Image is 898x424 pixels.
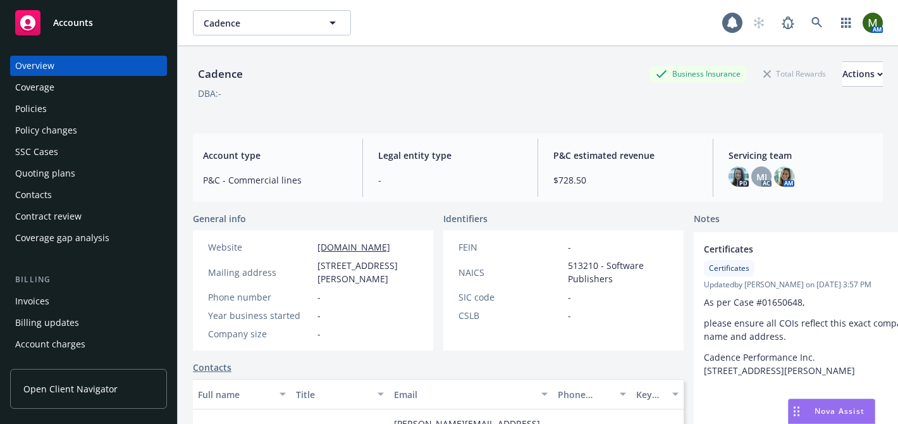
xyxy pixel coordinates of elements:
[558,388,612,401] div: Phone number
[317,309,321,322] span: -
[568,259,668,285] span: 513210 - Software Publishers
[10,142,167,162] a: SSC Cases
[208,290,312,304] div: Phone number
[15,356,89,376] div: Installment plans
[198,87,221,100] div: DBA: -
[15,334,85,354] div: Account charges
[636,388,665,401] div: Key contact
[458,309,563,322] div: CSLB
[842,62,883,86] div: Actions
[833,10,859,35] a: Switch app
[704,242,891,256] span: Certificates
[15,142,58,162] div: SSC Cases
[198,388,272,401] div: Full name
[815,406,864,416] span: Nova Assist
[10,77,167,97] a: Coverage
[208,327,312,340] div: Company size
[208,309,312,322] div: Year business started
[10,185,167,205] a: Contacts
[317,290,321,304] span: -
[10,56,167,76] a: Overview
[553,379,631,409] button: Phone number
[804,10,830,35] a: Search
[10,99,167,119] a: Policies
[394,388,534,401] div: Email
[10,313,167,333] a: Billing updates
[757,66,832,82] div: Total Rewards
[317,259,418,285] span: [STREET_ADDRESS][PERSON_NAME]
[317,241,390,253] a: [DOMAIN_NAME]
[203,149,347,162] span: Account type
[775,10,801,35] a: Report a Bug
[389,379,553,409] button: Email
[193,212,246,225] span: General info
[193,66,248,82] div: Cadence
[10,273,167,286] div: Billing
[10,206,167,227] a: Contract review
[568,240,571,254] span: -
[317,327,321,340] span: -
[458,240,563,254] div: FEIN
[15,206,82,227] div: Contract review
[204,16,313,30] span: Cadence
[568,290,571,304] span: -
[458,266,563,279] div: NAICS
[208,266,312,279] div: Mailing address
[631,379,684,409] button: Key contact
[193,379,291,409] button: Full name
[10,120,167,140] a: Policy changes
[15,163,75,184] div: Quoting plans
[378,149,522,162] span: Legal entity type
[15,120,77,140] div: Policy changes
[788,399,875,424] button: Nova Assist
[756,170,767,184] span: MJ
[746,10,772,35] a: Start snowing
[10,291,167,311] a: Invoices
[10,334,167,354] a: Account charges
[553,149,698,162] span: P&C estimated revenue
[709,263,749,274] span: Certificates
[15,291,49,311] div: Invoices
[553,173,698,187] span: $728.50
[23,382,118,396] span: Open Client Navigator
[443,212,488,225] span: Identifiers
[291,379,389,409] button: Title
[15,56,54,76] div: Overview
[296,388,370,401] div: Title
[458,290,563,304] div: SIC code
[208,240,312,254] div: Website
[863,13,883,33] img: photo
[729,149,873,162] span: Servicing team
[15,185,52,205] div: Contacts
[378,173,522,187] span: -
[15,77,54,97] div: Coverage
[10,5,167,41] a: Accounts
[10,163,167,184] a: Quoting plans
[15,313,79,333] div: Billing updates
[10,228,167,248] a: Coverage gap analysis
[193,10,351,35] button: Cadence
[774,166,794,187] img: photo
[15,99,47,119] div: Policies
[53,18,93,28] span: Accounts
[694,212,720,227] span: Notes
[10,356,167,376] a: Installment plans
[649,66,747,82] div: Business Insurance
[789,399,804,423] div: Drag to move
[203,173,347,187] span: P&C - Commercial lines
[193,361,231,374] a: Contacts
[568,309,571,322] span: -
[729,166,749,187] img: photo
[842,61,883,87] button: Actions
[15,228,109,248] div: Coverage gap analysis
